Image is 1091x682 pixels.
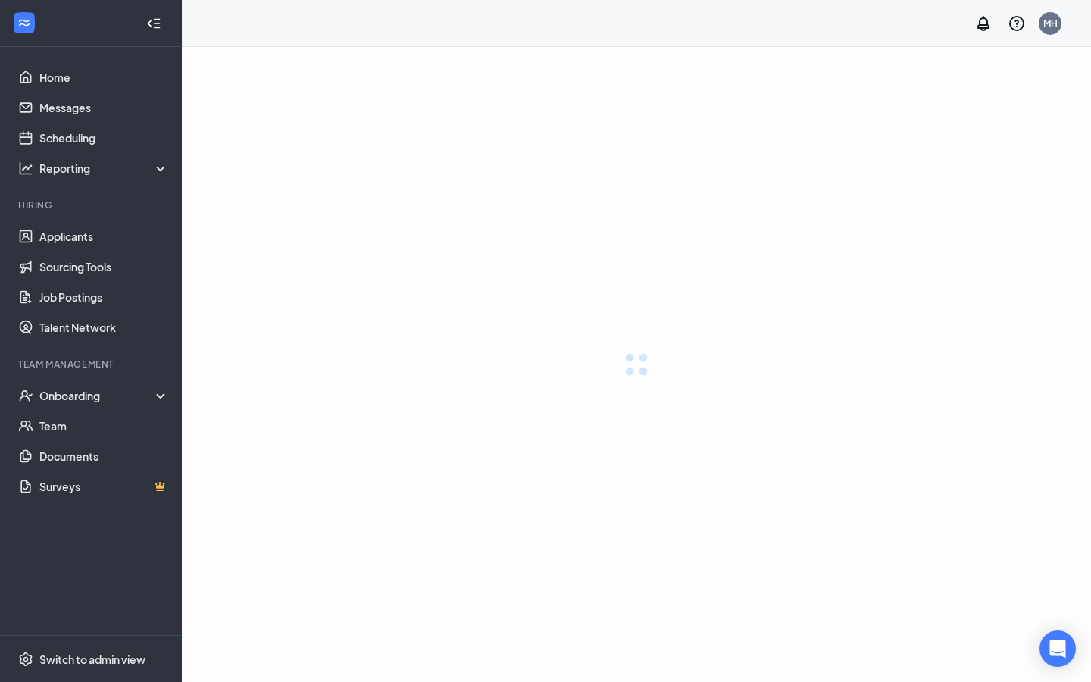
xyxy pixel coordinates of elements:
[17,15,32,30] svg: WorkstreamLogo
[18,161,33,176] svg: Analysis
[39,62,169,92] a: Home
[1043,17,1058,30] div: MH
[18,652,33,667] svg: Settings
[146,16,161,31] svg: Collapse
[39,252,169,282] a: Sourcing Tools
[39,221,169,252] a: Applicants
[39,161,170,176] div: Reporting
[1039,630,1076,667] div: Open Intercom Messenger
[39,123,169,153] a: Scheduling
[18,388,33,403] svg: UserCheck
[39,312,169,343] a: Talent Network
[39,441,169,471] a: Documents
[39,92,169,123] a: Messages
[39,471,169,502] a: SurveysCrown
[18,358,166,371] div: Team Management
[39,411,169,441] a: Team
[39,282,169,312] a: Job Postings
[39,388,170,403] div: Onboarding
[18,199,166,211] div: Hiring
[39,652,145,667] div: Switch to admin view
[974,14,993,33] svg: Notifications
[1008,14,1026,33] svg: QuestionInfo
